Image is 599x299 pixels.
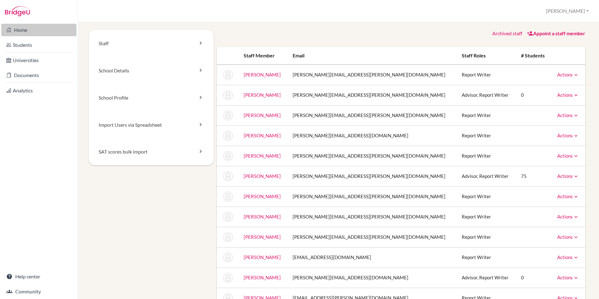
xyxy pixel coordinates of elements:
img: Ellie Bohrer [223,171,233,181]
td: Report Writer [457,146,516,166]
td: [PERSON_NAME][EMAIL_ADDRESS][DOMAIN_NAME] [288,125,457,146]
img: (Archived) Chris Bryan [223,192,233,202]
a: Actions [557,112,579,118]
td: Report Writer [457,186,516,207]
a: Actions [557,173,579,179]
img: (Archived) Charles Adams [223,70,233,80]
a: Actions [557,133,579,138]
td: [PERSON_NAME][EMAIL_ADDRESS][PERSON_NAME][DOMAIN_NAME] [288,166,457,186]
img: (Archived) Joseph Batluck [223,131,233,141]
img: (Archived) Sandra Clay [223,273,233,283]
th: Staff roles [457,47,516,65]
a: Documents [1,69,76,81]
img: (Archived) Tanya Clark [223,252,233,262]
td: Report Writer [457,105,516,125]
a: Actions [557,194,579,199]
td: Advisor, Report Writer [457,166,516,186]
a: Actions [557,214,579,219]
td: [PERSON_NAME][EMAIL_ADDRESS][PERSON_NAME][DOMAIN_NAME] [288,65,457,85]
th: Staff member [239,47,288,65]
td: 75 [516,166,551,186]
td: [PERSON_NAME][EMAIL_ADDRESS][PERSON_NAME][DOMAIN_NAME] [288,227,457,247]
a: Actions [557,275,579,280]
td: Report Writer [457,207,516,227]
a: School Profile [89,84,214,111]
a: Archived staff [492,30,522,36]
img: (Archived) Justin Betzelberger [223,151,233,161]
a: Community [1,285,76,298]
a: Actions [557,234,579,240]
a: [PERSON_NAME] [244,214,281,219]
td: [EMAIL_ADDRESS][DOMAIN_NAME] [288,247,457,267]
td: 0 [516,85,551,105]
a: School Details [89,57,214,84]
td: [PERSON_NAME][EMAIL_ADDRESS][PERSON_NAME][DOMAIN_NAME] [288,105,457,125]
a: SAT scores bulk import [89,138,214,165]
img: Bridge-U [5,6,30,16]
img: (Archived) Amanda Carini [223,232,233,242]
a: [PERSON_NAME] [244,153,281,159]
a: Staff [89,30,214,57]
img: (Archived) Wendy Bytheway [223,212,233,222]
a: Actions [557,254,579,260]
th: # students [516,47,551,65]
td: Report Writer [457,65,516,85]
td: [PERSON_NAME][EMAIL_ADDRESS][PERSON_NAME][DOMAIN_NAME] [288,85,457,105]
a: Home [1,24,76,36]
a: Import Users via Spreadsheet [89,111,214,139]
a: [PERSON_NAME] [244,173,281,179]
a: [PERSON_NAME] [244,275,281,280]
button: [PERSON_NAME] [543,5,592,17]
td: Report Writer [457,247,516,267]
td: Report Writer [457,125,516,146]
td: [PERSON_NAME][EMAIL_ADDRESS][PERSON_NAME][DOMAIN_NAME] [288,207,457,227]
img: (Archived) Michele Barber [223,110,233,120]
a: Help center [1,270,76,283]
td: Advisor, Report Writer [457,267,516,288]
td: [PERSON_NAME][EMAIL_ADDRESS][PERSON_NAME][DOMAIN_NAME] [288,146,457,166]
a: [PERSON_NAME] [244,72,281,77]
a: Universities [1,54,76,66]
a: [PERSON_NAME] [244,92,281,98]
a: [PERSON_NAME] [244,112,281,118]
a: Analytics [1,84,76,97]
td: [PERSON_NAME][EMAIL_ADDRESS][PERSON_NAME][DOMAIN_NAME] [288,186,457,207]
a: [PERSON_NAME] [244,194,281,199]
td: 0 [516,267,551,288]
a: Actions [557,72,579,77]
td: [PERSON_NAME][EMAIL_ADDRESS][DOMAIN_NAME] [288,267,457,288]
a: [PERSON_NAME] [244,133,281,138]
th: Email [288,47,457,65]
a: Actions [557,153,579,159]
td: Advisor, Report Writer [457,85,516,105]
img: (Archived) Jana Auman [223,90,233,100]
a: Actions [557,92,579,98]
a: [PERSON_NAME] [244,234,281,240]
td: Report Writer [457,227,516,247]
a: [PERSON_NAME] [244,254,281,260]
a: Appoint a staff member [527,30,585,36]
a: Students [1,39,76,51]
